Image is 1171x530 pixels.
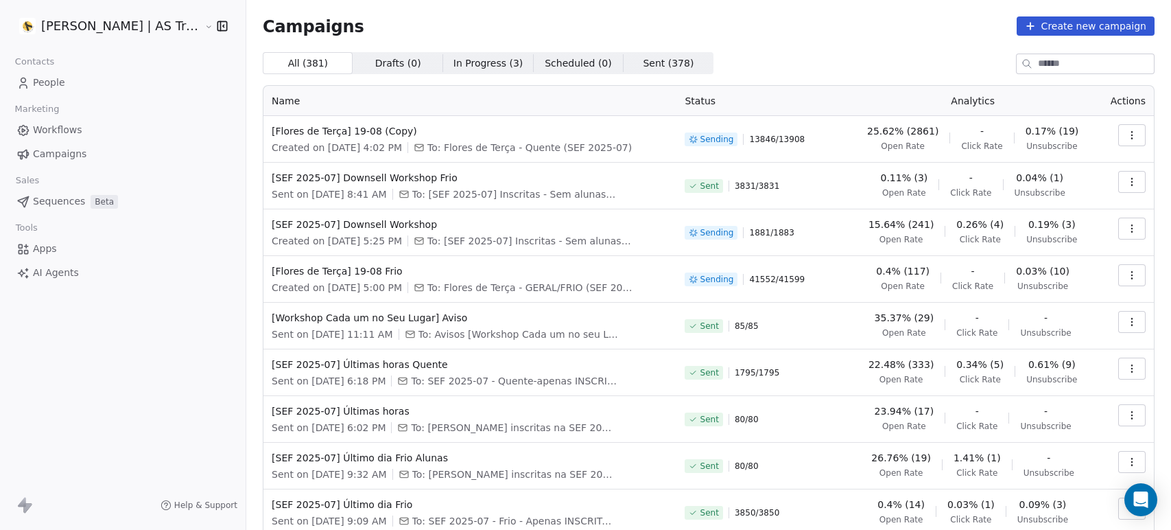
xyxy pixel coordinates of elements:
span: Sent [700,321,718,332]
img: Logo%202022%20quad.jpg [19,18,36,34]
th: Actions [1098,86,1154,116]
div: Open Intercom Messenger [1124,483,1157,516]
span: [SEF 2025-07] Último dia Frio Alunas [272,451,668,465]
span: Open Rate [882,187,926,198]
button: [PERSON_NAME] | AS Treinamentos [16,14,195,38]
span: To: Flores de Terça - GERAL/FRIO (SEF 2025-07) [427,281,633,295]
span: 0.03% (10) [1016,264,1069,278]
span: - [975,404,979,418]
span: Click Rate [956,327,997,338]
a: AI Agents [11,262,235,284]
span: Open Rate [882,421,926,432]
span: Sequences [33,194,85,209]
span: 25.62% (2861) [867,124,938,138]
th: Analytics [848,86,1097,116]
span: Sent [700,181,718,192]
span: Click Rate [956,468,997,479]
span: Click Rate [950,187,991,198]
span: [SEF 2025-07] Downsell Workshop Frio [272,171,668,185]
span: Apps [33,242,57,256]
span: Sent [700,461,718,472]
span: Sent on [DATE] 6:02 PM [272,421,386,435]
span: 0.34% (5) [956,358,1004,371]
span: Unsubscribe [1020,421,1071,432]
span: 80 / 80 [735,414,759,425]
span: Click Rate [956,421,997,432]
span: 0.11% (3) [881,171,928,185]
th: Status [676,86,848,116]
span: Open Rate [881,281,925,292]
span: Unsubscribe [1026,374,1077,385]
span: Sending [700,274,733,285]
span: Sent on [DATE] 9:32 AM [272,468,387,481]
span: Click Rate [950,514,991,525]
span: Beta [91,195,118,209]
span: 35.37% (29) [875,311,934,325]
span: 0.17% (19) [1026,124,1079,138]
span: To: Alunas inscritas na SEF 2025-07 [412,468,618,481]
span: Drafts ( 0 ) [375,56,421,71]
span: Unsubscribe [1026,234,1077,245]
span: 80 / 80 [735,461,759,472]
span: - [969,171,973,185]
span: Contacts [9,51,60,72]
span: Open Rate [879,374,923,385]
span: 85 / 85 [735,321,759,332]
span: - [971,264,975,278]
span: Sales [10,170,45,191]
th: Name [263,86,676,116]
span: [SEF 2025-07] Último dia Frio [272,498,668,511]
span: Sent on [DATE] 8:41 AM [272,187,387,201]
a: People [11,71,235,94]
span: Sent ( 378 ) [643,56,694,71]
span: Open Rate [879,514,923,525]
span: 13846 / 13908 [749,134,805,145]
span: Unsubscribe [1017,514,1068,525]
span: 0.03% (1) [947,498,995,511]
span: 26.76% (19) [871,451,931,465]
span: 1795 / 1795 [735,367,779,378]
span: [Workshop Cada um no Seu Lugar] Aviso [272,311,668,325]
span: Click Rate [961,141,1002,152]
span: [Flores de Terça] 19-08 (Copy) [272,124,668,138]
span: 22.48% (333) [868,358,934,371]
span: Campaigns [33,147,86,161]
span: Open Rate [881,141,925,152]
span: Sending [700,134,733,145]
a: Workflows [11,119,235,141]
span: 41552 / 41599 [749,274,805,285]
a: Help & Support [161,500,237,511]
span: Sent [700,507,718,518]
span: Sent on [DATE] 11:11 AM [272,327,392,341]
span: Tools [10,218,43,238]
a: Campaigns [11,143,235,165]
span: Unsubscribe [1024,468,1074,479]
span: 0.26% (4) [956,218,1004,231]
span: Open Rate [882,327,926,338]
span: - [980,124,984,138]
button: Create new campaign [1017,16,1155,36]
span: To: [SEF 2025-07] Inscritas - Sem alunas do JS QUENTE [427,234,633,248]
span: Workflows [33,123,82,137]
span: To: SEF 2025-07 - Quente-apenas INSCRITAS SEM ALUNAS [411,374,617,388]
span: Sent [700,414,718,425]
span: AI Agents [33,266,79,280]
span: To: SEF 2025-07 - Frio - Apenas INSCRITAS SEM ALUNAS [412,514,618,528]
span: Scheduled ( 0 ) [545,56,612,71]
span: Open Rate [879,234,923,245]
span: [PERSON_NAME] | AS Treinamentos [41,17,201,35]
span: 1881 / 1883 [749,227,794,238]
span: Click Rate [952,281,993,292]
span: 3850 / 3850 [735,507,779,518]
span: [SEF 2025-07] Últimas horas Quente [272,358,668,371]
span: 15.64% (241) [868,218,934,231]
span: Help & Support [174,500,237,511]
span: Sent on [DATE] 6:18 PM [272,374,386,388]
span: Created on [DATE] 4:02 PM [272,141,402,154]
span: [SEF 2025-07] Downsell Workshop [272,218,668,231]
span: To: Alunas inscritas na SEF 2025-07 [411,421,617,435]
span: In Progress ( 3 ) [453,56,523,71]
span: Created on [DATE] 5:00 PM [272,281,402,295]
span: Sent [700,367,718,378]
span: Sent on [DATE] 9:09 AM [272,514,387,528]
